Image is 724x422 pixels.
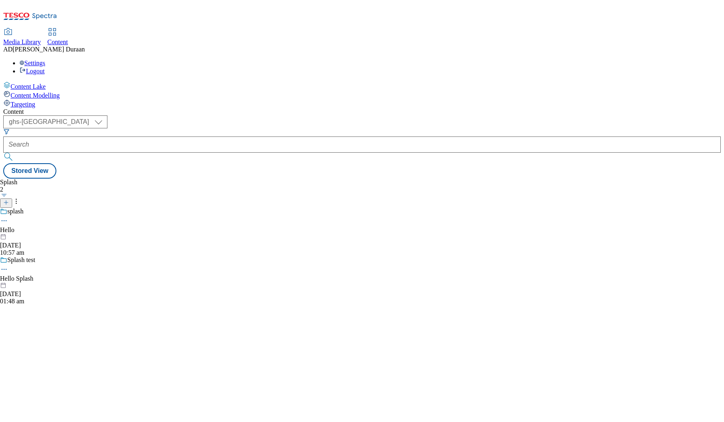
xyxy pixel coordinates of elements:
[11,101,35,108] span: Targeting
[3,99,721,108] a: Targeting
[3,136,721,153] input: Search
[19,60,45,66] a: Settings
[3,108,721,115] div: Content
[3,29,41,46] a: Media Library
[11,83,46,90] span: Content Lake
[3,38,41,45] span: Media Library
[7,256,35,264] div: Splash test
[7,208,24,215] div: splash
[3,90,721,99] a: Content Modelling
[19,68,45,75] a: Logout
[13,46,85,53] span: [PERSON_NAME] Duraan
[3,81,721,90] a: Content Lake
[3,46,13,53] span: AD
[47,38,68,45] span: Content
[3,163,56,179] button: Stored View
[47,29,68,46] a: Content
[3,128,10,135] svg: Search Filters
[11,92,60,99] span: Content Modelling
